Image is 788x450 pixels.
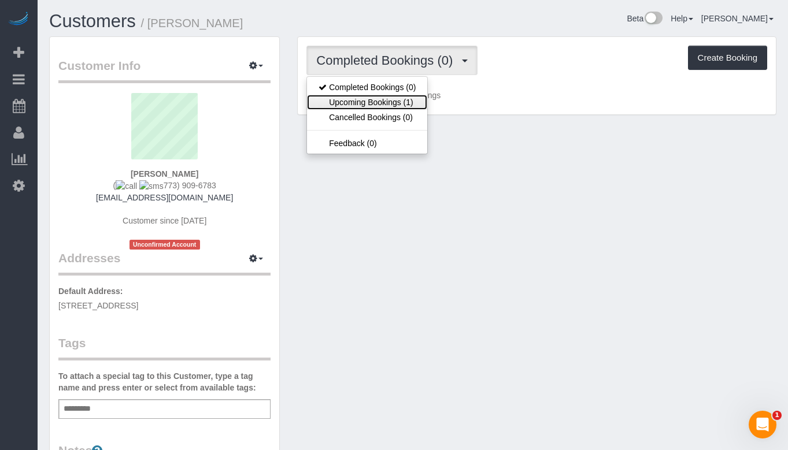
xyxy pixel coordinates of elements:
[306,90,767,101] p: Customer has 0 Completed Bookings
[116,180,137,192] img: call
[671,14,693,23] a: Help
[113,181,216,190] span: ( 773) 909-6783
[130,240,200,250] span: Unconfirmed Account
[643,12,663,27] img: New interface
[58,370,271,393] label: To attach a special tag to this Customer, type a tag name and press enter or select from availabl...
[58,57,271,83] legend: Customer Info
[58,301,138,310] span: [STREET_ADDRESS]
[96,193,233,202] a: [EMAIL_ADDRESS][DOMAIN_NAME]
[123,216,206,225] span: Customer since [DATE]
[307,95,427,110] a: Upcoming Bookings (1)
[306,46,478,75] button: Completed Bookings (0)
[7,12,30,28] img: Automaid Logo
[307,110,427,125] a: Cancelled Bookings (0)
[307,136,427,151] a: Feedback (0)
[307,80,427,95] a: Completed Bookings (0)
[141,17,243,29] small: / [PERSON_NAME]
[701,14,774,23] a: [PERSON_NAME]
[316,53,458,68] span: Completed Bookings (0)
[58,285,123,297] label: Default Address:
[139,180,164,192] img: sms
[688,46,767,70] button: Create Booking
[49,11,136,31] a: Customers
[58,334,271,360] legend: Tags
[131,169,198,178] strong: [PERSON_NAME]
[627,14,663,23] a: Beta
[749,411,776,438] iframe: Intercom live chat
[772,411,782,420] span: 1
